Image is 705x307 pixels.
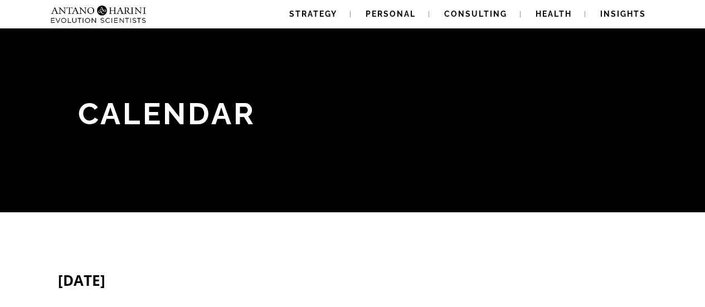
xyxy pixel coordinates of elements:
[444,9,507,18] span: Consulting
[58,270,105,290] span: [DATE]
[600,9,646,18] span: Insights
[78,96,256,131] span: Calendar
[289,9,337,18] span: Strategy
[536,9,572,18] span: Health
[366,9,416,18] span: Personal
